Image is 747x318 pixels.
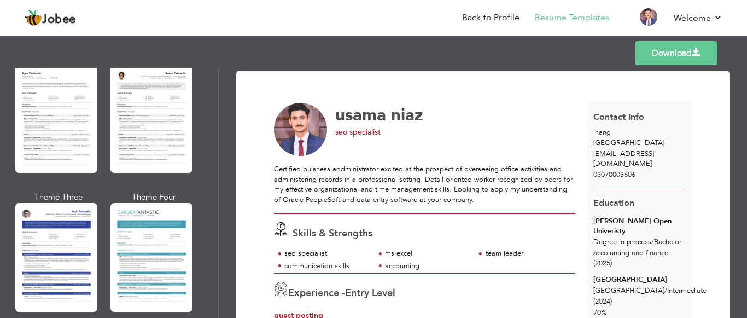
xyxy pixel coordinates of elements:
div: seo specialist [284,248,368,259]
a: Jobee [25,9,76,27]
div: Theme Four [113,192,195,203]
span: accoiunting and finance [593,248,668,258]
img: jobee.io [25,9,42,27]
a: Resume Templates [535,11,609,24]
div: communication skills [284,261,368,271]
div: [GEOGRAPHIC_DATA] [593,275,686,285]
span: [GEOGRAPHIC_DATA] Intermediate [593,286,707,296]
span: Contact Info [593,111,644,123]
span: / [651,237,654,247]
span: (2024) [593,297,612,307]
span: niaz [391,103,423,126]
span: 03070003606 [593,170,635,180]
span: / [664,286,667,296]
span: Experience - [288,286,345,300]
span: 70% [593,308,607,317]
span: seo specialist [335,127,381,137]
img: Profile Img [640,8,657,26]
a: Download [635,41,717,65]
span: [GEOGRAPHIC_DATA] [593,138,664,148]
div: ms excel [385,248,469,259]
div: Theme Three [17,192,100,203]
label: Entry Level [345,286,395,300]
span: (2025) [593,258,612,268]
a: Welcome [674,11,722,25]
div: [PERSON_NAME] Open Univeristy [593,216,686,236]
span: usama [335,103,386,126]
span: Skills & Strengths [293,227,372,240]
span: [EMAIL_ADDRESS][DOMAIN_NAME] [593,149,654,169]
div: team leader [486,248,569,259]
img: No image [274,103,328,157]
a: Back to Profile [462,11,520,24]
div: accounting [385,261,469,271]
span: Degree in process Bachelor [593,237,681,247]
span: jhang [593,128,611,137]
span: Jobee [42,14,76,26]
div: Certified buisness addministrator excited at the prospect of overseeing office activities and adm... [274,164,575,205]
span: Education [593,197,634,209]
